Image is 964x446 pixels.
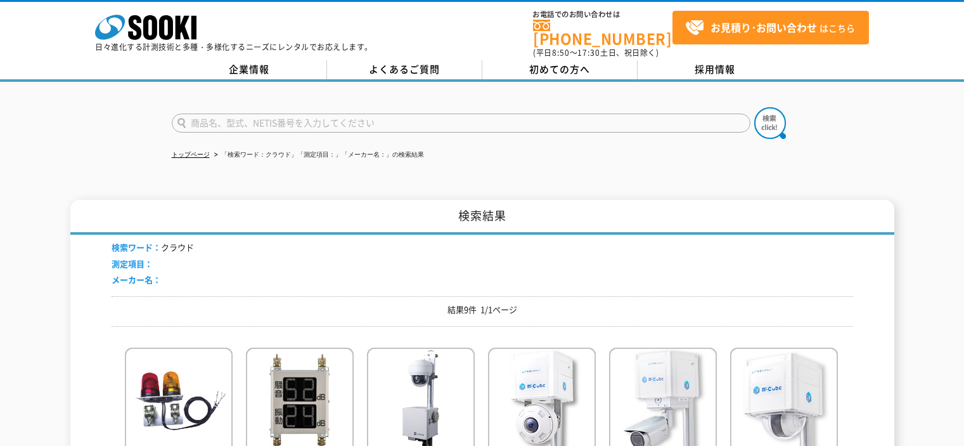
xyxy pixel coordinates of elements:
span: 測定項目： [112,258,153,270]
p: 結果9件 1/1ページ [112,303,853,317]
span: 検索ワード： [112,241,161,253]
li: クラウド [112,241,194,254]
a: 採用情報 [638,60,793,79]
h1: 検索結果 [70,200,894,235]
a: 企業情報 [172,60,327,79]
span: メーカー名： [112,273,161,285]
a: [PHONE_NUMBER] [533,20,672,46]
span: お電話でのお問い合わせは [533,11,672,18]
span: 初めての方へ [529,62,590,76]
span: はこちら [685,18,855,37]
img: btn_search.png [754,107,786,139]
span: 8:50 [552,47,570,58]
span: 17:30 [577,47,600,58]
li: 「検索ワード：クラウド」「測定項目：」「メーカー名：」の検索結果 [212,148,424,162]
strong: お見積り･お問い合わせ [710,20,817,35]
a: よくあるご質問 [327,60,482,79]
a: トップページ [172,151,210,158]
a: お見積り･お問い合わせはこちら [672,11,869,44]
span: (平日 ～ 土日、祝日除く) [533,47,659,58]
a: 初めての方へ [482,60,638,79]
input: 商品名、型式、NETIS番号を入力してください [172,114,750,133]
p: 日々進化する計測技術と多種・多様化するニーズにレンタルでお応えします。 [95,43,373,51]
